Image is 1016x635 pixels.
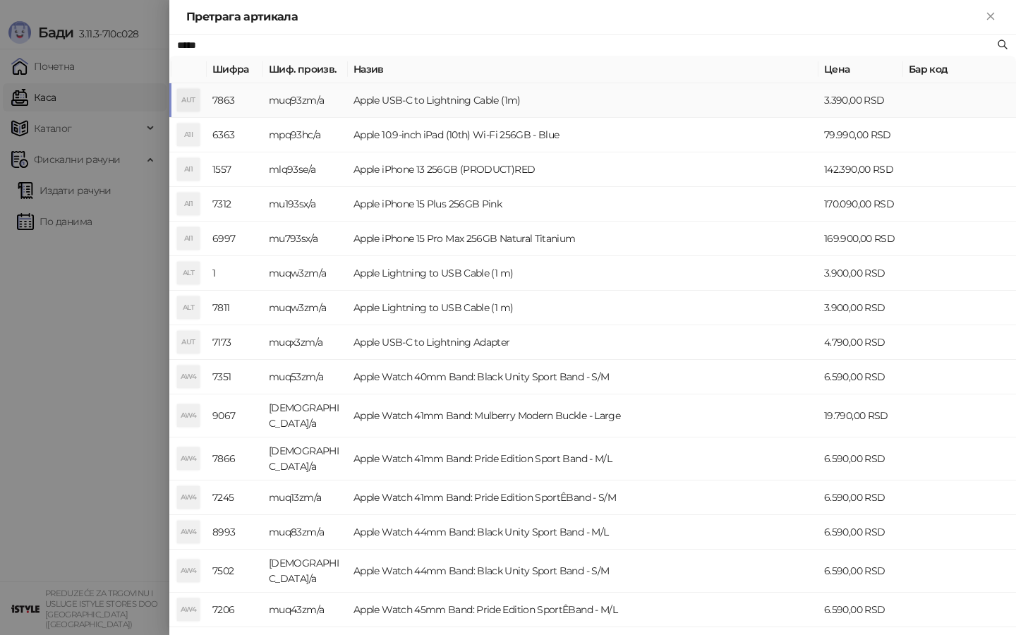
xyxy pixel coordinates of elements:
td: Apple Watch 41mm Band: Mulberry Modern Buckle - Large [348,394,818,437]
td: 6.590,00 RSD [818,550,903,593]
td: 7206 [207,593,263,627]
td: Apple Watch 40mm Band: Black Unity Sport Band - S/M [348,360,818,394]
td: [DEMOGRAPHIC_DATA]/a [263,437,348,480]
td: muq43zm/a [263,593,348,627]
td: 8993 [207,515,263,550]
td: muq83zm/a [263,515,348,550]
div: AW4 [177,486,200,509]
td: 7245 [207,480,263,515]
td: [DEMOGRAPHIC_DATA]/a [263,550,348,593]
td: 6997 [207,222,263,256]
td: 6.590,00 RSD [818,593,903,627]
td: mu193sx/a [263,187,348,222]
div: AUT [177,331,200,353]
div: ALT [177,262,200,284]
td: mu793sx/a [263,222,348,256]
div: AW4 [177,598,200,621]
td: 7863 [207,83,263,118]
td: muqx3zm/a [263,325,348,360]
div: ALT [177,296,200,319]
th: Шиф. произв. [263,56,348,83]
td: 6.590,00 RSD [818,360,903,394]
th: Цена [818,56,903,83]
div: AI1 [177,158,200,181]
td: 6.590,00 RSD [818,515,903,550]
th: Шифра [207,56,263,83]
td: Apple Watch 41mm Band: Pride Edition SportÊBand - S/M [348,480,818,515]
td: 9067 [207,394,263,437]
td: 6.590,00 RSD [818,437,903,480]
td: 142.390,00 RSD [818,152,903,187]
td: 7502 [207,550,263,593]
button: Close [982,8,999,25]
td: 7866 [207,437,263,480]
td: Apple Watch 44mm Band: Black Unity Sport Band - M/L [348,515,818,550]
td: 169.900,00 RSD [818,222,903,256]
td: 7173 [207,325,263,360]
td: Apple Watch 41mm Band: Pride Edition Sport Band - M/L [348,437,818,480]
th: Назив [348,56,818,83]
td: Apple Lightning to USB Cable (1 m) [348,256,818,291]
td: 19.790,00 RSD [818,394,903,437]
td: muq53zm/a [263,360,348,394]
td: Apple iPhone 15 Pro Max 256GB Natural Titanium [348,222,818,256]
td: 170.090,00 RSD [818,187,903,222]
td: Apple Watch 45mm Band: Pride Edition SportÊBand - M/L [348,593,818,627]
td: Apple USB-C to Lightning Adapter [348,325,818,360]
td: Apple USB-C to Lightning Cable (1m) [348,83,818,118]
td: Apple Lightning to USB Cable (1 m) [348,291,818,325]
td: 7312 [207,187,263,222]
div: Претрага артикала [186,8,982,25]
div: AW4 [177,365,200,388]
td: 7351 [207,360,263,394]
div: AW4 [177,560,200,582]
td: 7811 [207,291,263,325]
td: muqw3zm/a [263,291,348,325]
td: Apple Watch 44mm Band: Black Unity Sport Band - S/M [348,550,818,593]
td: 79.990,00 RSD [818,118,903,152]
td: 3.900,00 RSD [818,256,903,291]
td: 4.790,00 RSD [818,325,903,360]
td: muqw3zm/a [263,256,348,291]
td: 6363 [207,118,263,152]
td: 3.900,00 RSD [818,291,903,325]
td: Apple 10.9-inch iPad (10th) Wi-Fi 256GB - Blue [348,118,818,152]
td: 6.590,00 RSD [818,480,903,515]
td: [DEMOGRAPHIC_DATA]/a [263,394,348,437]
th: Бар код [903,56,1016,83]
td: muq93zm/a [263,83,348,118]
td: muq13zm/a [263,480,348,515]
td: 1557 [207,152,263,187]
div: A1I [177,123,200,146]
div: AI1 [177,193,200,215]
div: AUT [177,89,200,111]
td: Apple iPhone 13 256GB (PRODUCT)RED [348,152,818,187]
td: 3.390,00 RSD [818,83,903,118]
div: AW4 [177,404,200,427]
td: mpq93hc/a [263,118,348,152]
div: AI1 [177,227,200,250]
div: AW4 [177,521,200,543]
td: 1 [207,256,263,291]
div: AW4 [177,447,200,470]
td: Apple iPhone 15 Plus 256GB Pink [348,187,818,222]
td: mlq93se/a [263,152,348,187]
